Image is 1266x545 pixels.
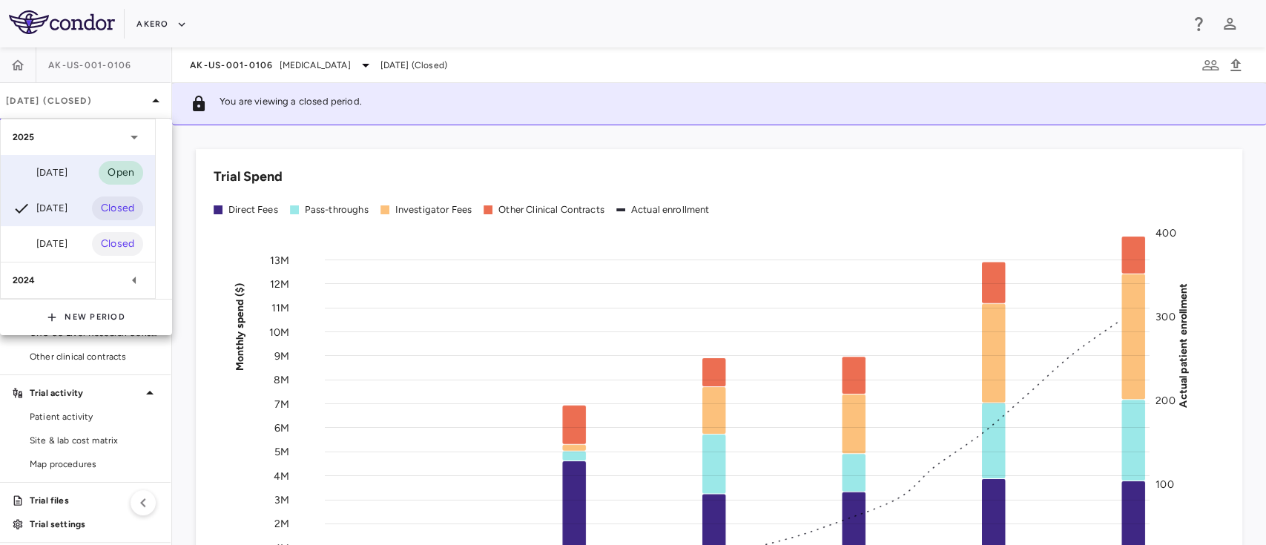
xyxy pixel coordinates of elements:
[13,199,67,217] div: [DATE]
[13,274,36,287] p: 2024
[47,305,125,329] button: New Period
[13,164,67,182] div: [DATE]
[1,262,155,298] div: 2024
[92,200,143,217] span: Closed
[13,235,67,253] div: [DATE]
[92,236,143,252] span: Closed
[1,119,155,155] div: 2025
[13,131,35,144] p: 2025
[99,165,143,181] span: Open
